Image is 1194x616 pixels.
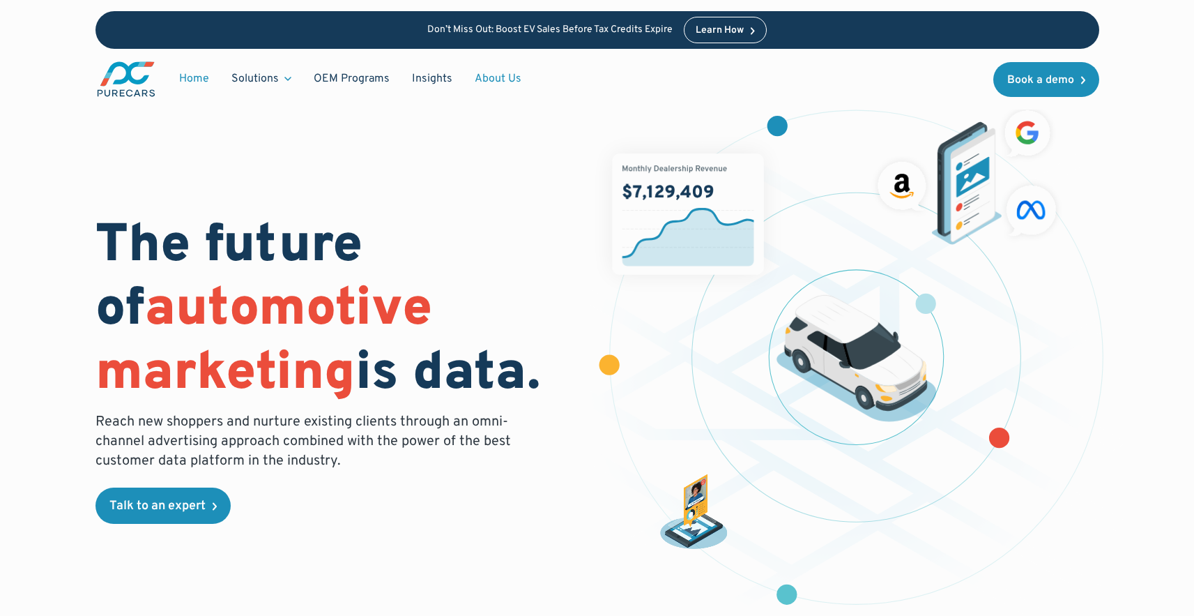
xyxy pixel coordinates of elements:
div: Learn How [696,26,744,36]
a: Home [168,66,220,92]
a: Talk to an expert [95,488,231,524]
img: persona of a buyer [655,474,733,550]
div: Talk to an expert [109,500,206,513]
p: Reach new shoppers and nurture existing clients through an omni-channel advertising approach comb... [95,412,519,471]
img: chart showing monthly dealership revenue of $7m [612,153,764,275]
img: purecars logo [95,60,157,98]
a: Insights [401,66,464,92]
div: Solutions [220,66,303,92]
span: automotive marketing [95,277,432,407]
a: OEM Programs [303,66,401,92]
h1: The future of is data. [95,216,581,407]
p: Don’t Miss Out: Boost EV Sales Before Tax Credits Expire [427,24,673,36]
img: illustration of a vehicle [776,295,936,422]
a: Book a demo [993,62,1099,97]
div: Solutions [231,71,279,87]
div: Book a demo [1007,75,1074,86]
img: ads on social media and advertising partners [871,103,1064,245]
a: Learn How [684,17,767,43]
a: About Us [464,66,533,92]
a: main [95,60,157,98]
